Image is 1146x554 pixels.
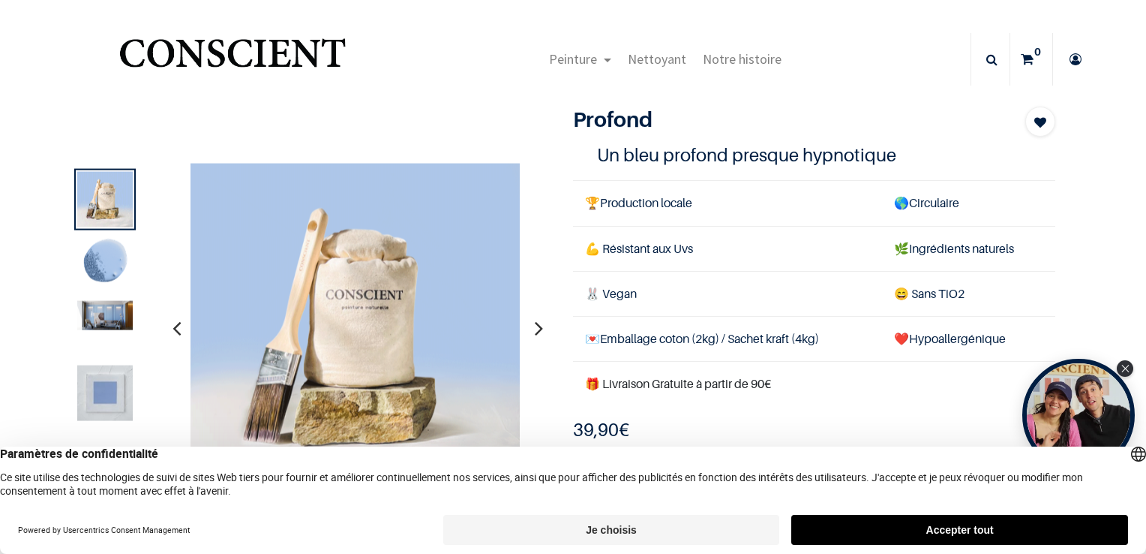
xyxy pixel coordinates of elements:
sup: 0 [1030,44,1045,59]
img: Product image [190,163,520,493]
span: 🌿 [894,241,909,256]
div: Open Tolstoy widget [1022,359,1135,471]
img: Product image [77,301,133,330]
span: 💪 Résistant aux Uvs [585,241,693,256]
span: 🌎 [894,195,909,210]
td: ans TiO2 [882,271,1054,316]
b: € [573,419,629,441]
span: Add to wishlist [1034,113,1046,131]
span: 🐰 Vegan [585,286,637,301]
a: 0 [1010,33,1052,86]
td: ❤️Hypoallergénique [882,316,1054,361]
a: Peinture [541,33,619,86]
font: 🎁 Livraison Gratuite à partir de 90€ [585,376,771,391]
td: Ingrédients naturels [882,226,1054,271]
td: Production locale [573,181,882,226]
span: 🏆 [585,195,600,210]
td: Circulaire [882,181,1054,226]
button: Add to wishlist [1025,107,1055,137]
div: Close Tolstoy widget [1117,360,1133,377]
img: Product image [77,366,133,421]
img: Product image [77,236,133,292]
td: Emballage coton (2kg) / Sachet kraft (4kg) [573,316,882,361]
h1: Profond [573,107,982,132]
div: Tolstoy bubble widget [1022,359,1135,471]
span: Peinture [549,50,597,68]
span: 😄 S [894,286,918,301]
span: 39,90 [573,419,619,441]
span: Nettoyant [628,50,686,68]
a: Logo of Conscient [116,30,348,89]
span: Notre histoire [703,50,781,68]
span: 💌 [585,331,600,346]
h4: Un bleu profond presque hypnotique [597,143,1030,167]
div: Open Tolstoy [1022,359,1135,471]
img: Product image [77,172,133,227]
img: Conscient [116,30,348,89]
